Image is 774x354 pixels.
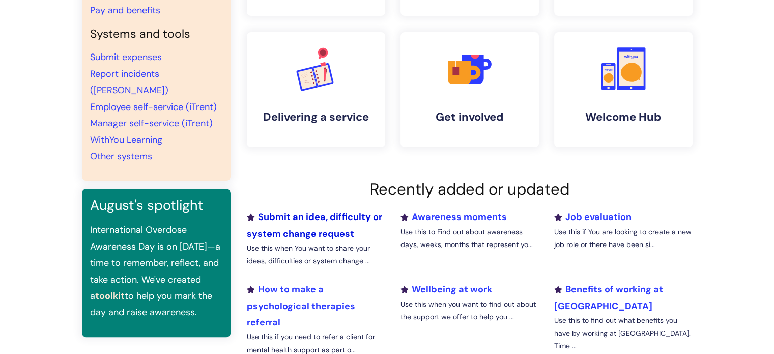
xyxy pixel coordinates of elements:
h4: Get involved [409,111,531,124]
h3: August's spotlight [90,197,222,213]
a: Other systems [90,150,152,162]
a: Get involved [400,32,539,147]
a: Wellbeing at work [400,283,492,295]
a: Welcome Hub [554,32,693,147]
h4: Delivering a service [255,111,377,124]
a: toolkit [95,290,125,302]
a: Job evaluation [554,211,631,223]
a: Employee self-service (iTrent) [90,101,217,113]
p: Use this if You are looking to create a new job role or there have been si... [554,226,692,251]
p: Use this when you want to find out about the support we offer to help you ... [400,298,538,323]
a: Awareness moments [400,211,506,223]
h4: Welcome Hub [562,111,684,124]
p: Use this when You want to share your ideas, difficulties or system change ... [247,242,385,267]
a: Benefits of working at [GEOGRAPHIC_DATA] [554,283,663,312]
a: Report incidents ([PERSON_NAME]) [90,68,168,96]
h2: Recently added or updated [247,180,693,199]
a: Manager self-service (iTrent) [90,117,213,129]
p: International Overdose Awareness Day is on [DATE]—a time to remember, reflect, and take action. W... [90,222,222,320]
a: Submit an idea, difficulty or system change request [247,211,382,239]
a: Submit expenses [90,51,162,63]
a: Delivering a service [247,32,385,147]
a: How to make a psychological therapies referral [247,283,355,329]
a: Pay and benefits [90,4,160,16]
p: Use this to Find out about awareness days, weeks, months that represent yo... [400,226,538,251]
h4: Systems and tools [90,27,222,41]
p: Use this to find out what benefits you have by working at [GEOGRAPHIC_DATA]. Time ... [554,314,692,353]
a: WithYou Learning [90,133,162,146]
